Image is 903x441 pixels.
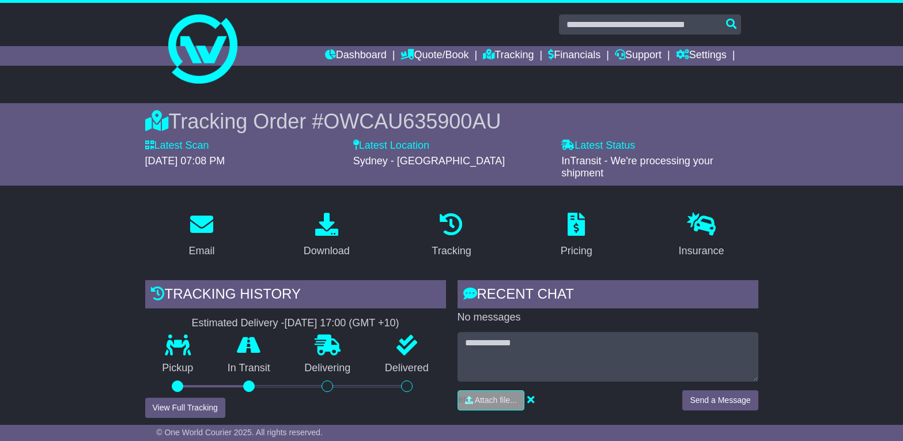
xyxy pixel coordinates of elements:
[188,243,214,259] div: Email
[296,209,357,263] a: Download
[325,46,387,66] a: Dashboard
[424,209,478,263] a: Tracking
[145,155,225,167] span: [DATE] 07:08 PM
[615,46,662,66] a: Support
[682,390,758,410] button: Send a Message
[401,46,468,66] a: Quote/Book
[679,243,724,259] div: Insurance
[210,362,288,375] p: In Transit
[145,280,446,311] div: Tracking history
[671,209,732,263] a: Insurance
[561,140,635,152] label: Latest Status
[145,109,758,134] div: Tracking Order #
[304,243,350,259] div: Download
[145,140,209,152] label: Latest Scan
[323,110,501,133] span: OWCAU635900AU
[676,46,727,66] a: Settings
[561,155,713,179] span: InTransit - We're processing your shipment
[458,280,758,311] div: RECENT CHAT
[288,362,368,375] p: Delivering
[548,46,600,66] a: Financials
[458,311,758,324] p: No messages
[145,317,446,330] div: Estimated Delivery -
[145,362,211,375] p: Pickup
[285,317,399,330] div: [DATE] 17:00 (GMT +10)
[483,46,534,66] a: Tracking
[432,243,471,259] div: Tracking
[181,209,222,263] a: Email
[353,155,505,167] span: Sydney - [GEOGRAPHIC_DATA]
[156,428,323,437] span: © One World Courier 2025. All rights reserved.
[353,140,429,152] label: Latest Location
[553,209,600,263] a: Pricing
[145,398,225,418] button: View Full Tracking
[368,362,446,375] p: Delivered
[561,243,592,259] div: Pricing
